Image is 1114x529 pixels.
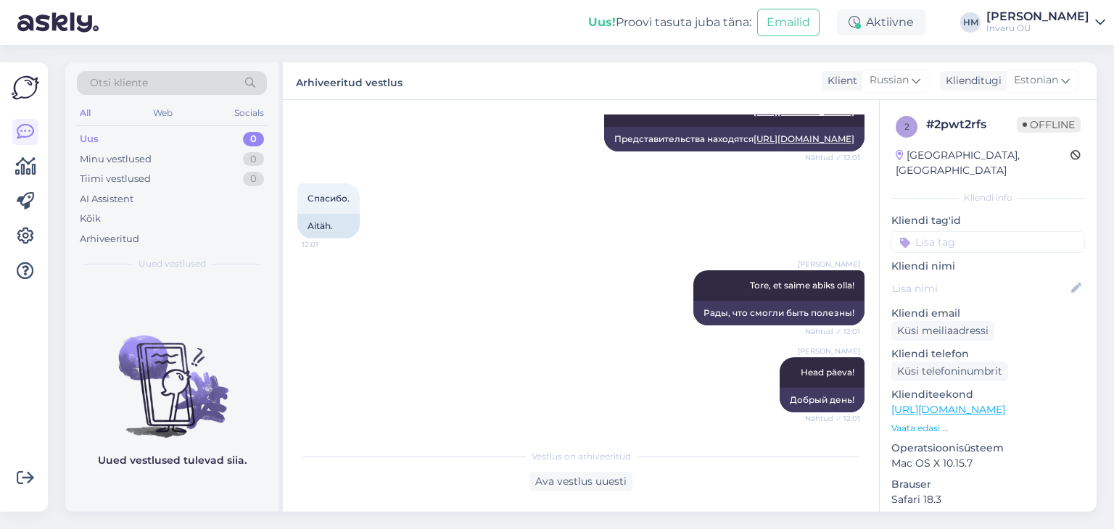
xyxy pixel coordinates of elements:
[150,104,176,122] div: Web
[926,116,1017,133] div: # 2pwt2rfs
[986,11,1105,34] a: [PERSON_NAME]Invaru OÜ
[80,132,99,146] div: Uus
[805,152,860,163] span: Nähtud ✓ 12:01
[940,73,1002,88] div: Klienditugi
[891,387,1085,402] p: Klienditeekond
[805,326,860,337] span: Nähtud ✓ 12:01
[891,456,1085,471] p: Mac OS X 10.15.7
[139,257,206,270] span: Uued vestlused
[231,104,267,122] div: Socials
[12,74,39,101] img: Askly Logo
[801,367,854,378] span: Head päeva!
[891,362,1008,381] div: Küsi telefoninumbrit
[896,148,1070,178] div: [GEOGRAPHIC_DATA], [GEOGRAPHIC_DATA]
[891,346,1085,362] p: Kliendi telefon
[80,192,133,207] div: AI Assistent
[297,214,360,238] div: Aitäh.
[65,309,278,440] img: No chats
[80,212,101,226] div: Kõik
[757,9,820,36] button: Emailid
[798,346,860,357] span: [PERSON_NAME]
[80,232,139,246] div: Arhiveeritud
[891,403,1005,416] a: [URL][DOMAIN_NAME]
[243,132,264,146] div: 0
[805,413,860,424] span: Nähtud ✓ 12:01
[822,73,857,88] div: Klient
[1014,72,1058,88] span: Estonian
[960,12,981,33] div: HM
[837,9,925,36] div: Aktiivne
[891,191,1085,204] div: Kliendi info
[750,280,854,291] span: Tore, et saime abiks olla!
[891,321,994,341] div: Küsi meiliaadressi
[693,301,865,325] div: Рады, что смогли быть полезны!
[77,104,94,122] div: All
[891,213,1085,228] p: Kliendi tag'id
[588,15,616,29] b: Uus!
[986,11,1089,22] div: [PERSON_NAME]
[904,121,909,132] span: 2
[986,22,1089,34] div: Invaru OÜ
[892,280,1068,296] input: Lisa nimi
[891,259,1085,274] p: Kliendi nimi
[891,231,1085,253] input: Lisa tag
[780,388,865,412] div: Добрый день!
[80,152,152,167] div: Minu vestlused
[891,477,1085,492] p: Brauser
[90,75,148,91] span: Otsi kliente
[98,453,247,468] p: Uued vestlused tulevad siia.
[308,193,350,204] span: Спасибо.
[80,172,151,186] div: Tiimi vestlused
[891,422,1085,435] p: Vaata edasi ...
[754,133,854,144] a: [URL][DOMAIN_NAME]
[243,152,264,167] div: 0
[296,71,403,91] label: Arhiveeritud vestlus
[588,14,751,31] div: Proovi tasuta juba täna:
[1017,117,1081,133] span: Offline
[604,127,865,151] div: Представительства находятся
[243,172,264,186] div: 0
[798,259,860,270] span: [PERSON_NAME]
[532,450,631,463] span: Vestlus on arhiveeritud
[891,306,1085,321] p: Kliendi email
[302,239,356,250] span: 12:01
[891,492,1085,507] p: Safari 18.3
[891,441,1085,456] p: Operatsioonisüsteem
[529,472,632,491] div: Ava vestlus uuesti
[870,72,909,88] span: Russian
